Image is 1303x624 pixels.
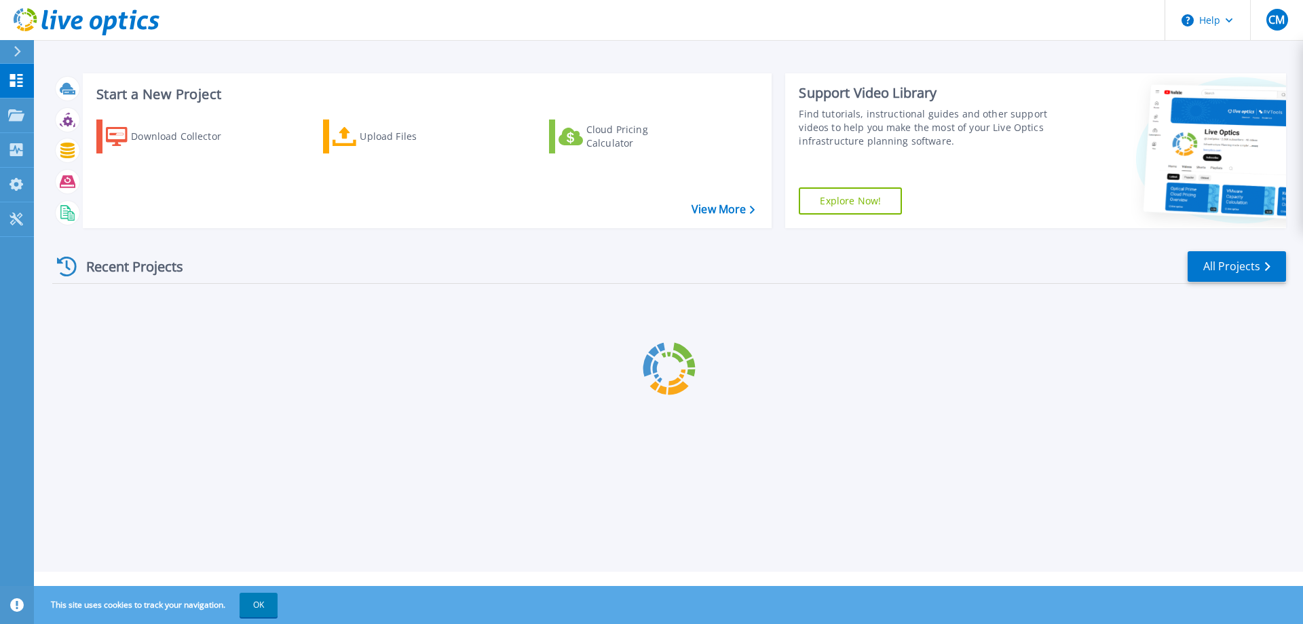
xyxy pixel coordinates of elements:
div: Find tutorials, instructional guides and other support videos to help you make the most of your L... [799,107,1054,148]
div: Upload Files [360,123,468,150]
div: Cloud Pricing Calculator [586,123,695,150]
span: CM [1268,14,1285,25]
a: Cloud Pricing Calculator [549,120,700,153]
a: Download Collector [96,120,248,153]
div: Recent Projects [52,250,202,283]
a: Explore Now! [799,187,902,215]
a: Upload Files [323,120,474,153]
h3: Start a New Project [96,87,755,102]
span: This site uses cookies to track your navigation. [37,593,278,617]
a: All Projects [1188,251,1286,282]
button: OK [240,593,278,617]
div: Support Video Library [799,84,1054,102]
a: View More [692,203,755,216]
div: Download Collector [131,123,240,150]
